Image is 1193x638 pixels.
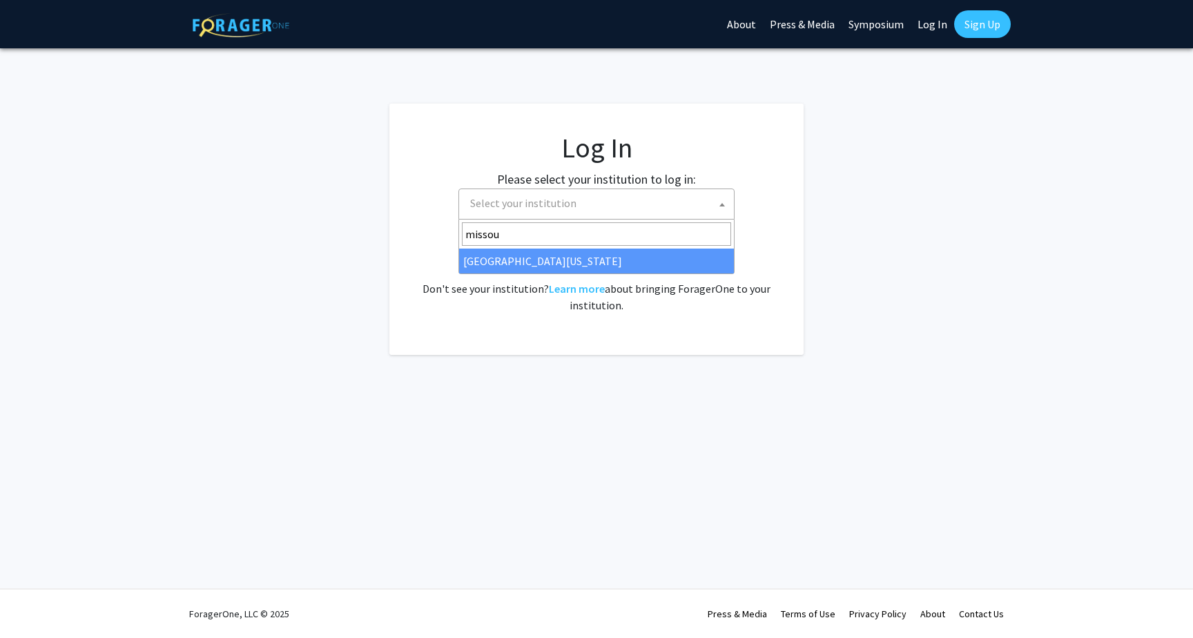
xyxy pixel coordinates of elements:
[470,196,576,210] span: Select your institution
[458,188,735,220] span: Select your institution
[193,13,289,37] img: ForagerOne Logo
[189,590,289,638] div: ForagerOne, LLC © 2025
[459,249,734,273] li: [GEOGRAPHIC_DATA][US_STATE]
[497,170,696,188] label: Please select your institution to log in:
[465,189,734,217] span: Select your institution
[959,608,1004,620] a: Contact Us
[954,10,1011,38] a: Sign Up
[849,608,906,620] a: Privacy Policy
[417,247,776,313] div: No account? . Don't see your institution? about bringing ForagerOne to your institution.
[462,222,731,246] input: Search
[781,608,835,620] a: Terms of Use
[417,131,776,164] h1: Log In
[549,282,605,296] a: Learn more about bringing ForagerOne to your institution
[10,576,59,628] iframe: Chat
[920,608,945,620] a: About
[708,608,767,620] a: Press & Media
